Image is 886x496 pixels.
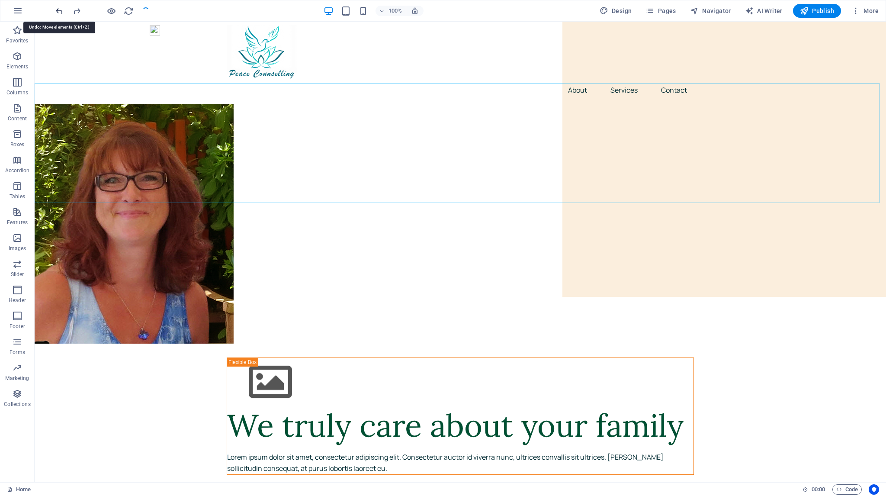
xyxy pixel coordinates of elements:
button: AI Writer [742,4,786,18]
p: Boxes [10,141,25,148]
button: 100% [376,6,406,16]
span: AI Writer [745,6,783,15]
p: Elements [6,63,29,70]
p: Collections [4,401,30,408]
div: Design (Ctrl+Alt+Y) [596,4,636,18]
p: Header [9,297,26,304]
p: Footer [10,323,25,330]
p: Forms [10,349,25,356]
button: reload [123,6,134,16]
p: Marketing [5,375,29,382]
button: Navigator [687,4,735,18]
span: Pages [645,6,676,15]
button: Usercentrics [869,484,879,495]
span: 00 00 [812,484,825,495]
span: Navigator [690,6,731,15]
button: Publish [793,4,841,18]
button: redo [71,6,82,16]
i: Redo: Move elements (Ctrl+Y, ⌘+Y) [72,6,82,16]
span: More [851,6,879,15]
span: Code [836,484,858,495]
p: Features [7,219,28,226]
span: Design [600,6,632,15]
p: Content [8,115,27,122]
button: Pages [642,4,679,18]
button: Code [832,484,862,495]
button: undo [54,6,64,16]
i: Reload page [124,6,134,16]
p: Images [9,245,26,252]
span: Publish [800,6,834,15]
p: Columns [6,89,28,96]
button: Design [596,4,636,18]
p: Tables [10,193,25,200]
a: Click to cancel selection. Double-click to open Pages [7,484,31,495]
h6: 100% [388,6,402,16]
p: Slider [11,271,24,278]
button: More [848,4,882,18]
p: Favorites [6,37,28,44]
span: : [818,486,819,493]
i: On resize automatically adjust zoom level to fit chosen device. [411,7,419,15]
p: Accordion [5,167,29,174]
h6: Session time [803,484,825,495]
